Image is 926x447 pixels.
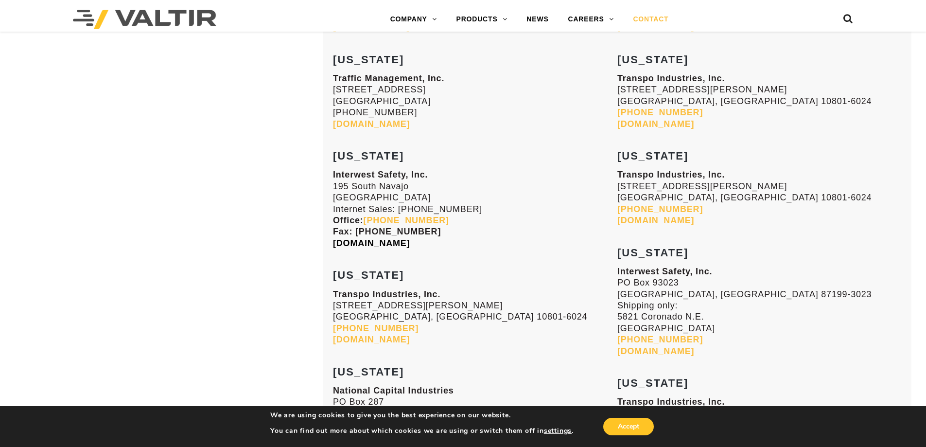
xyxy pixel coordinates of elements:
[333,227,441,236] strong: Fax: [PHONE_NUMBER]
[333,54,404,66] strong: [US_STATE]
[333,366,404,378] strong: [US_STATE]
[603,418,654,435] button: Accept
[517,10,558,29] a: NEWS
[333,119,410,129] a: [DOMAIN_NAME]
[617,119,694,129] a: [DOMAIN_NAME]
[617,73,725,83] strong: Transpo Industries, Inc.
[270,427,574,435] p: You can find out more about which cookies we are using or switch them off in .
[333,269,404,281] strong: [US_STATE]
[333,386,454,395] strong: National Capital Industries
[333,335,410,344] a: [DOMAIN_NAME]
[617,247,688,259] strong: [US_STATE]
[333,150,404,162] strong: [US_STATE]
[623,10,678,29] a: CONTACT
[381,10,447,29] a: COMPANY
[333,73,444,83] strong: Traffic Management, Inc.
[617,169,902,226] p: [STREET_ADDRESS][PERSON_NAME] [GEOGRAPHIC_DATA], [GEOGRAPHIC_DATA] 10801-6024
[617,22,694,32] a: [DOMAIN_NAME]
[333,238,410,248] a: [DOMAIN_NAME]
[73,10,216,29] img: Valtir
[617,266,902,357] p: PO Box 93023 [GEOGRAPHIC_DATA], [GEOGRAPHIC_DATA] 87199-3023 Shipping only: 5821 Coronado N.E. [G...
[270,411,574,420] p: We are using cookies to give you the best experience on our website.
[333,289,617,346] p: [STREET_ADDRESS][PERSON_NAME] [GEOGRAPHIC_DATA], [GEOGRAPHIC_DATA] 10801-6024
[333,289,440,299] strong: Transpo Industries, Inc.
[617,335,703,344] a: [PHONE_NUMBER]
[333,73,617,130] p: [STREET_ADDRESS] [GEOGRAPHIC_DATA] [PHONE_NUMBER]
[617,150,688,162] strong: [US_STATE]
[333,215,449,225] strong: Office:
[544,427,572,435] button: settings
[333,22,410,32] a: [DOMAIN_NAME]
[559,10,624,29] a: CAREERS
[333,169,617,249] p: 195 South Navajo [GEOGRAPHIC_DATA] Internet Sales: [PHONE_NUMBER]
[617,267,712,276] strong: Interwest Safety, Inc.
[333,323,419,333] a: [PHONE_NUMBER]
[447,10,517,29] a: PRODUCTS
[617,170,725,179] strong: Transpo Industries, Inc.
[617,377,688,389] strong: [US_STATE]
[617,346,694,356] a: [DOMAIN_NAME]
[333,170,428,179] strong: Interwest Safety, Inc.
[617,54,688,66] strong: [US_STATE]
[617,204,703,214] a: [PHONE_NUMBER]
[364,215,449,225] a: [PHONE_NUMBER]
[617,73,902,130] p: [STREET_ADDRESS][PERSON_NAME] [GEOGRAPHIC_DATA], [GEOGRAPHIC_DATA] 10801-6024
[617,107,703,117] a: [PHONE_NUMBER]
[617,397,725,407] strong: Transpo Industries, Inc.
[617,215,694,225] a: [DOMAIN_NAME]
